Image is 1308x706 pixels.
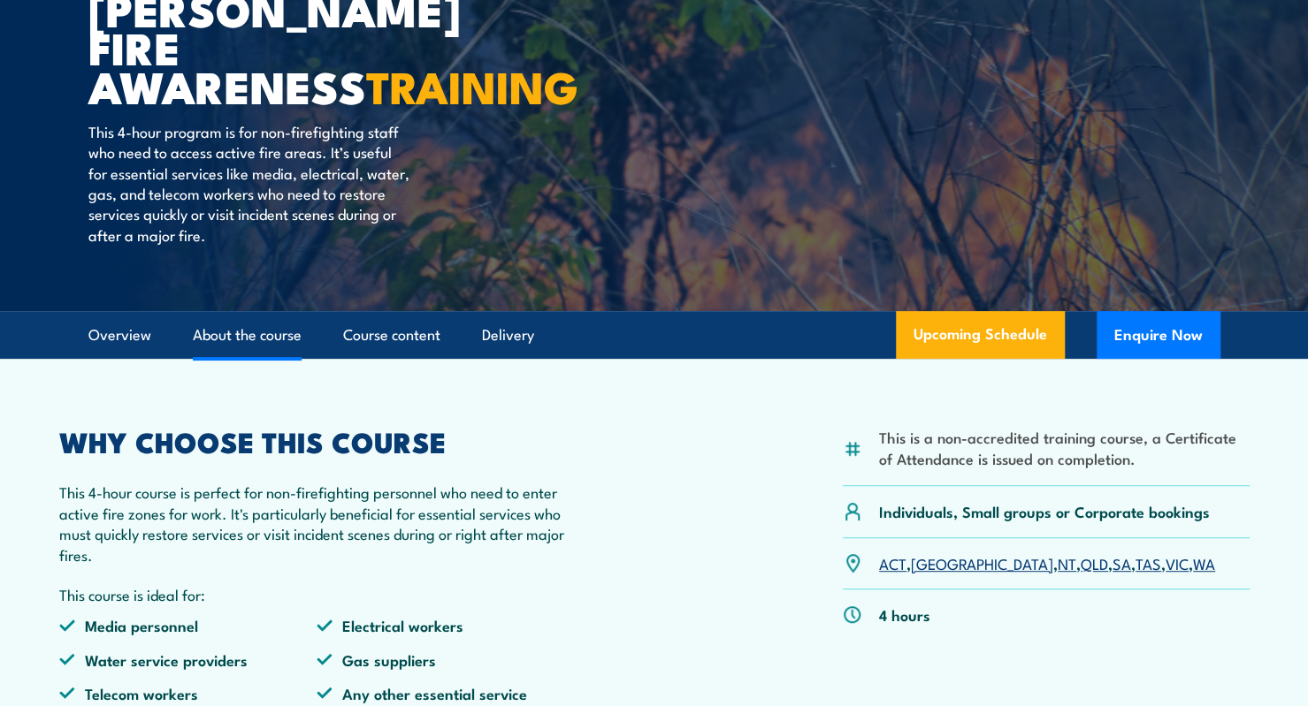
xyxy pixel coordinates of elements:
[343,312,440,359] a: Course content
[879,553,1215,573] p: , , , , , , ,
[59,584,576,604] p: This course is ideal for:
[1113,552,1131,573] a: SA
[1136,552,1161,573] a: TAS
[88,312,151,359] a: Overview
[1097,311,1220,359] button: Enquire Now
[59,615,317,635] li: Media personnel
[1166,552,1189,573] a: VIC
[59,482,576,565] p: This 4-hour course is perfect for non-firefighting personnel who need to enter active fire zones ...
[317,615,575,635] li: Electrical workers
[911,552,1053,573] a: [GEOGRAPHIC_DATA]
[482,312,534,359] a: Delivery
[366,51,578,119] strong: TRAINING
[59,429,576,453] h2: WHY CHOOSE THIS COURSE
[88,121,411,245] p: This 4-hour program is for non-firefighting staff who need to access active fire areas. It’s usef...
[1193,552,1215,573] a: WA
[193,312,302,359] a: About the course
[317,649,575,670] li: Gas suppliers
[879,604,930,625] p: 4 hours
[1058,552,1076,573] a: NT
[59,649,317,670] li: Water service providers
[879,501,1210,521] p: Individuals, Small groups or Corporate bookings
[879,427,1250,468] li: This is a non-accredited training course, a Certificate of Attendance is issued on completion.
[1081,552,1108,573] a: QLD
[896,311,1065,359] a: Upcoming Schedule
[879,552,906,573] a: ACT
